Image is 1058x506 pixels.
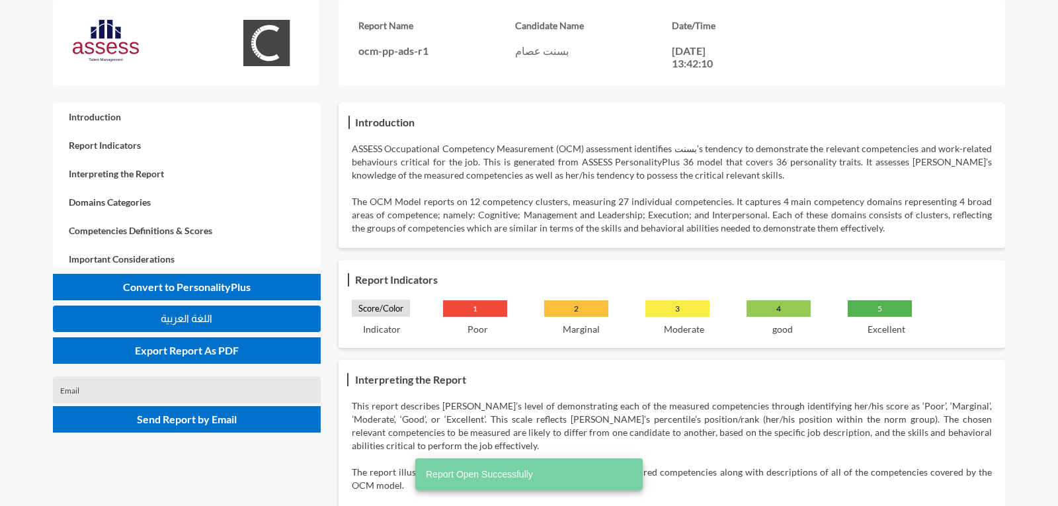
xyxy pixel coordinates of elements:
[73,20,139,62] img: AssessLogoo.svg
[515,20,672,31] h3: Candidate Name
[233,20,300,66] img: OCM.svg
[848,300,912,317] p: 5
[563,323,600,335] p: Marginal
[443,300,507,317] p: 1
[53,337,321,364] button: Export Report As PDF
[53,103,321,131] a: Introduction
[747,300,811,317] p: 4
[868,323,905,335] p: Excellent
[672,20,829,31] h3: Date/Time
[53,245,321,273] a: Important Considerations
[53,306,321,332] button: اللغة العربية
[53,406,321,433] button: Send Report by Email
[772,323,793,335] p: good
[468,323,488,335] p: Poor
[53,274,321,300] button: Convert to PersonalityPlus
[358,44,515,57] p: ocm-pp-ads-r1
[137,413,237,425] span: Send Report by Email
[672,44,731,69] p: [DATE] 13:42:10
[426,468,533,481] span: Report Open Successfully
[135,344,239,357] span: Export Report As PDF
[123,280,251,293] span: Convert to PersonalityPlus
[358,20,515,31] h3: Report Name
[352,142,992,182] p: ASSESS Occupational Competency Measurement (OCM) assessment identifies بسنت’s tendency to demonst...
[161,313,212,324] span: اللغة العربية
[645,300,710,317] p: 3
[664,323,704,335] p: Moderate
[352,270,441,289] h3: Report Indicators
[363,323,401,335] p: Indicator
[544,300,608,317] p: 2
[352,300,410,317] p: Score/Color
[53,131,321,159] a: Report Indicators
[53,188,321,216] a: Domains Categories
[352,370,469,389] h3: Interpreting the Report
[53,216,321,245] a: Competencies Definitions & Scores
[53,159,321,188] a: Interpreting the Report
[352,466,992,492] p: The report illustrates [PERSON_NAME]’s scoring in each of the measured competencies along with de...
[352,400,992,452] p: This report describes [PERSON_NAME]’s level of demonstrating each of the measured competencies th...
[352,195,992,235] p: The OCM Model reports on 12 competency clusters, measuring 27 individual competencies. It capture...
[515,44,672,58] p: بسنت عصام
[352,112,418,132] h3: Introduction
